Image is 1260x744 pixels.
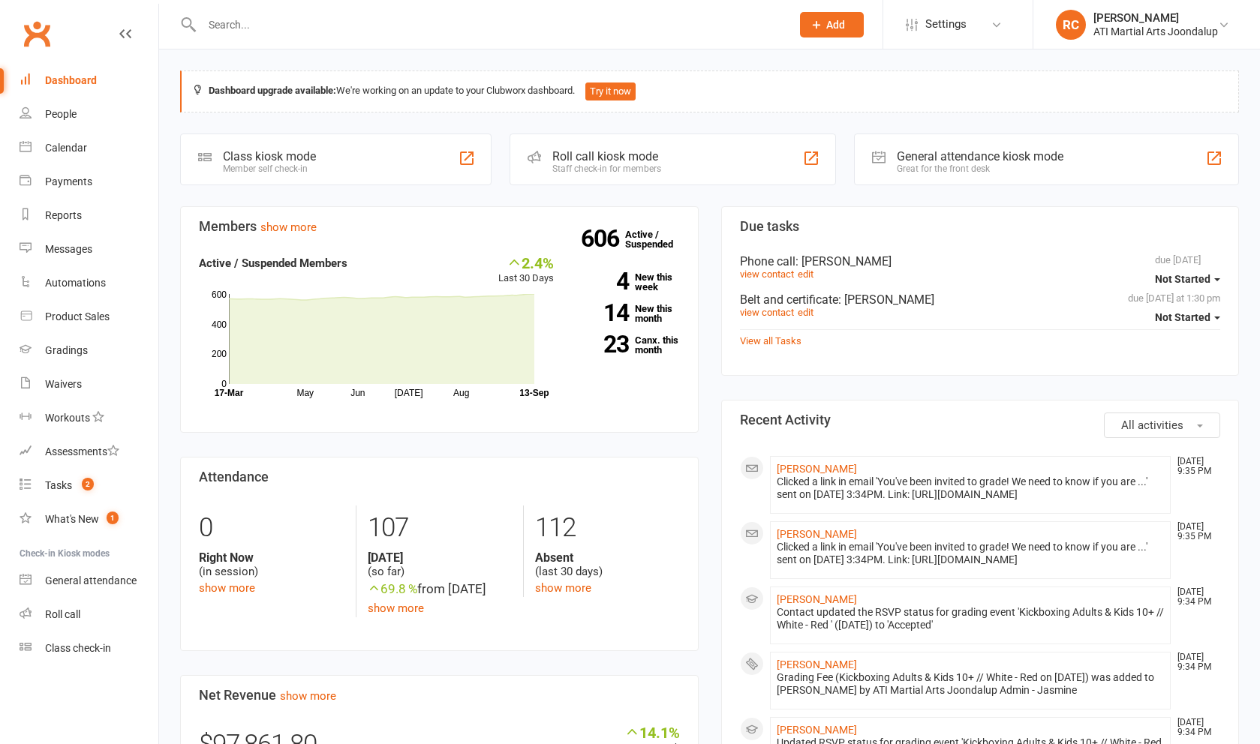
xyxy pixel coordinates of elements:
[45,142,87,154] div: Calendar
[223,149,316,163] div: Class kiosk mode
[45,574,137,586] div: General attendance
[535,550,680,579] div: (last 30 days)
[20,232,158,266] a: Messages
[368,505,513,550] div: 107
[498,254,554,286] div: Last 30 Days
[180,70,1239,112] div: We're working on an update to your Clubworx dashboard.
[1056,10,1086,40] div: RC
[45,513,99,525] div: What's New
[199,688,680,703] h3: Net Revenue
[45,445,119,457] div: Assessments
[20,64,158,97] a: Dashboard
[740,412,1221,427] h3: Recent Activity
[199,256,347,270] strong: Active / Suspended Members
[576,333,629,355] strong: 23
[625,218,691,260] a: 606Active / Suspended
[552,149,661,163] div: Roll call kiosk mode
[45,74,97,86] div: Dashboard
[368,581,417,596] span: 69.8 %
[777,541,1165,566] div: Clicked a link in email 'You've been invited to grade! We need to know if you are ...' sent on [D...
[535,505,680,550] div: 112
[20,401,158,435] a: Workouts
[20,631,158,665] a: Class kiosk mode
[45,108,77,120] div: People
[20,97,158,131] a: People
[1170,652,1219,672] time: [DATE] 9:34 PM
[260,220,317,234] a: show more
[740,268,794,280] a: view contact
[45,412,90,424] div: Workouts
[45,175,92,187] div: Payments
[1121,418,1183,432] span: All activities
[581,227,625,250] strong: 606
[18,15,56,52] a: Clubworx
[197,14,780,35] input: Search...
[1155,265,1220,292] button: Not Started
[45,243,92,255] div: Messages
[740,254,1221,268] div: Phone call
[45,479,72,491] div: Tasks
[45,277,106,289] div: Automations
[1155,273,1210,285] span: Not Started
[838,292,934,307] span: : [PERSON_NAME]
[20,334,158,367] a: Gradings
[576,272,680,292] a: 4New this week
[223,163,316,174] div: Member self check-in
[199,581,255,595] a: show more
[777,658,857,670] a: [PERSON_NAME]
[199,469,680,484] h3: Attendance
[20,300,158,334] a: Product Sales
[552,163,661,174] div: Staff check-in for members
[20,502,158,536] a: What's New1
[826,19,845,31] span: Add
[777,463,857,475] a: [PERSON_NAME]
[777,671,1165,697] div: Grading Fee (Kickboxing Adults & Kids 10+ // White - Red on [DATE]) was added to [PERSON_NAME] by...
[777,475,1165,501] div: Clicked a link in email 'You've been invited to grade! We need to know if you are ...' sent on [D...
[535,581,591,595] a: show more
[82,478,94,490] span: 2
[925,7,967,41] span: Settings
[20,199,158,232] a: Reports
[1093,11,1218,25] div: [PERSON_NAME]
[1155,311,1210,323] span: Not Started
[798,268,813,280] a: edit
[45,310,110,322] div: Product Sales
[199,550,344,565] strong: Right Now
[45,344,88,356] div: Gradings
[576,270,629,292] strong: 4
[280,689,336,703] a: show more
[1170,457,1219,476] time: [DATE] 9:35 PM
[576,304,680,323] a: 14New this month
[45,608,80,620] div: Roll call
[897,149,1063,163] div: General attendance kiosk mode
[740,307,794,318] a: view contact
[585,82,636,100] button: Try it now
[20,435,158,469] a: Assessments
[1170,718,1219,737] time: [DATE] 9:34 PM
[368,579,513,599] div: from [DATE]
[740,292,1221,307] div: Belt and certificate
[20,266,158,300] a: Automations
[45,378,82,390] div: Waivers
[45,209,82,221] div: Reports
[798,307,813,318] a: edit
[777,528,857,540] a: [PERSON_NAME]
[740,335,801,346] a: View all Tasks
[199,219,680,234] h3: Members
[20,564,158,598] a: General attendance kiosk mode
[20,165,158,199] a: Payments
[107,511,119,524] span: 1
[1170,587,1219,607] time: [DATE] 9:34 PM
[368,550,513,579] div: (so far)
[20,598,158,631] a: Roll call
[740,219,1221,234] h3: Due tasks
[800,12,864,37] button: Add
[535,550,680,565] strong: Absent
[368,601,424,615] a: show more
[1104,412,1220,438] button: All activities
[576,301,629,324] strong: 14
[20,469,158,502] a: Tasks 2
[209,85,336,96] strong: Dashboard upgrade available:
[624,724,680,740] div: 14.1%
[777,724,857,736] a: [PERSON_NAME]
